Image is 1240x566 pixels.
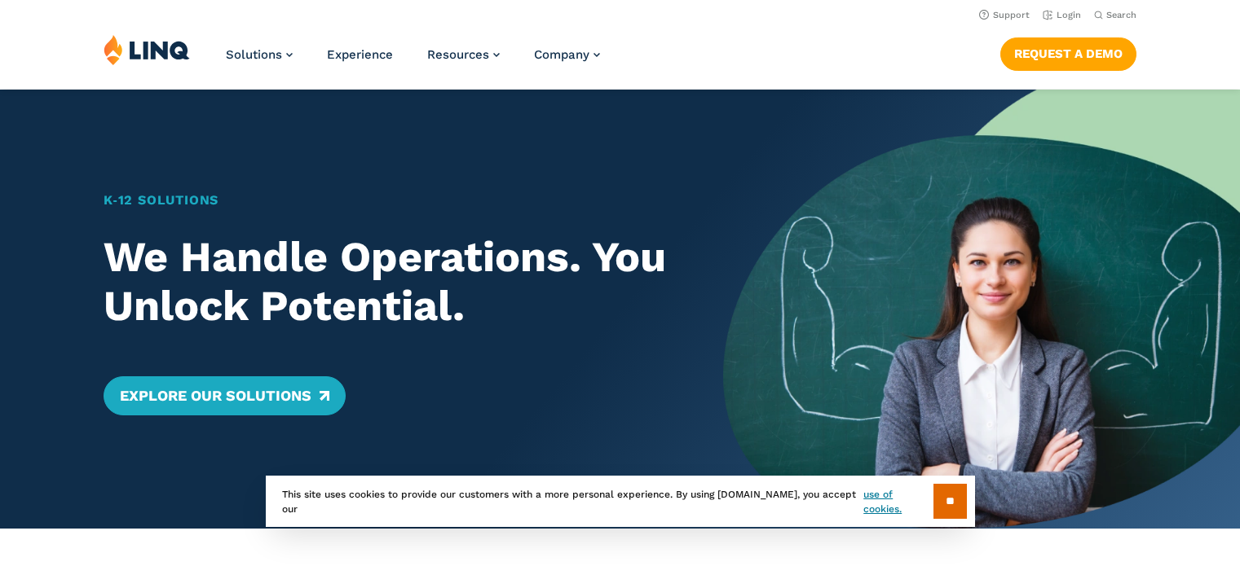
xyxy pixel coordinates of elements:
a: Explore Our Solutions [104,376,346,415]
nav: Primary Navigation [226,34,600,88]
h2: We Handle Operations. You Unlock Potential. [104,233,673,331]
a: Resources [427,47,500,62]
h1: K‑12 Solutions [104,191,673,210]
a: use of cookies. [863,487,933,516]
a: Request a Demo [1000,37,1136,70]
img: LINQ | K‑12 Software [104,34,190,65]
div: This site uses cookies to provide our customers with a more personal experience. By using [DOMAIN... [266,476,975,527]
a: Solutions [226,47,293,62]
a: Login [1043,10,1081,20]
img: Home Banner [723,90,1240,529]
a: Experience [327,47,393,62]
span: Company [534,47,589,62]
a: Company [534,47,600,62]
span: Solutions [226,47,282,62]
nav: Button Navigation [1000,34,1136,70]
a: Support [979,10,1030,20]
span: Search [1106,10,1136,20]
span: Resources [427,47,489,62]
button: Open Search Bar [1094,9,1136,21]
